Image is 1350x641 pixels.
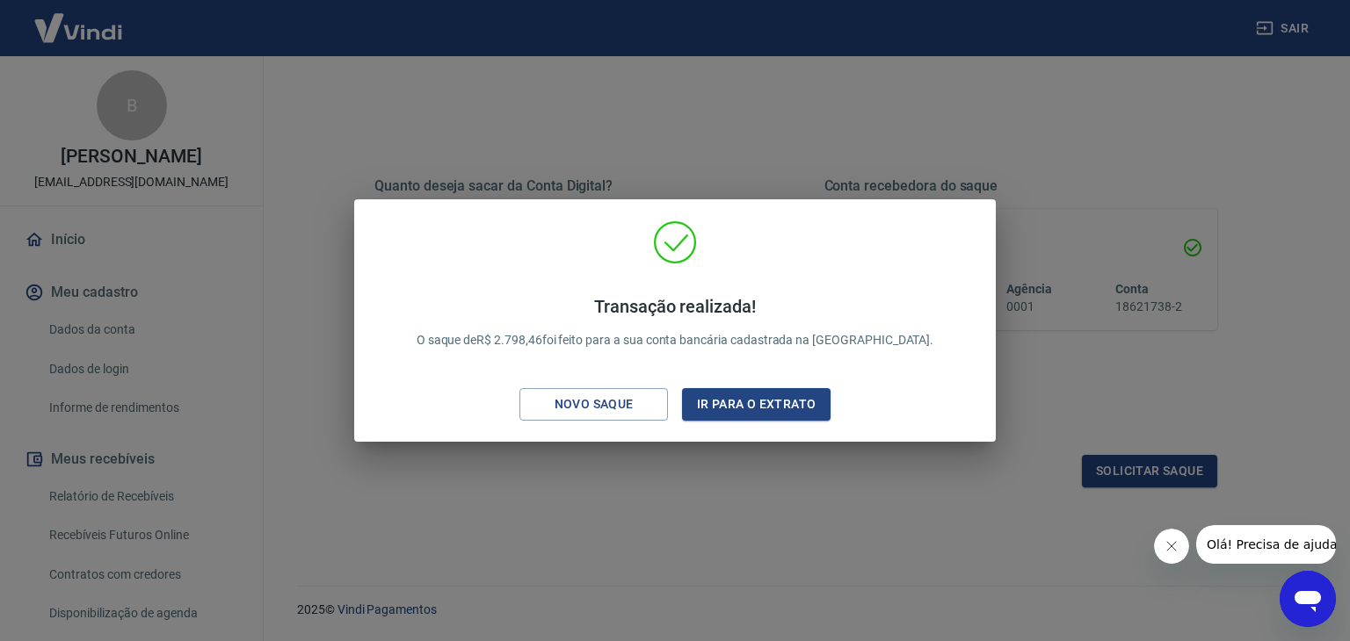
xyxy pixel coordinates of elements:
button: Ir para o extrato [682,388,831,421]
span: Olá! Precisa de ajuda? [11,12,148,26]
h4: Transação realizada! [417,296,934,317]
p: O saque de R$ 2.798,46 foi feito para a sua conta bancária cadastrada na [GEOGRAPHIC_DATA]. [417,296,934,349]
iframe: Fechar mensagem [1154,529,1189,564]
iframe: Mensagem da empresa [1196,525,1336,564]
iframe: Botão para abrir a janela de mensagens [1280,571,1336,627]
button: Novo saque [519,388,668,421]
div: Novo saque [533,393,655,415]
